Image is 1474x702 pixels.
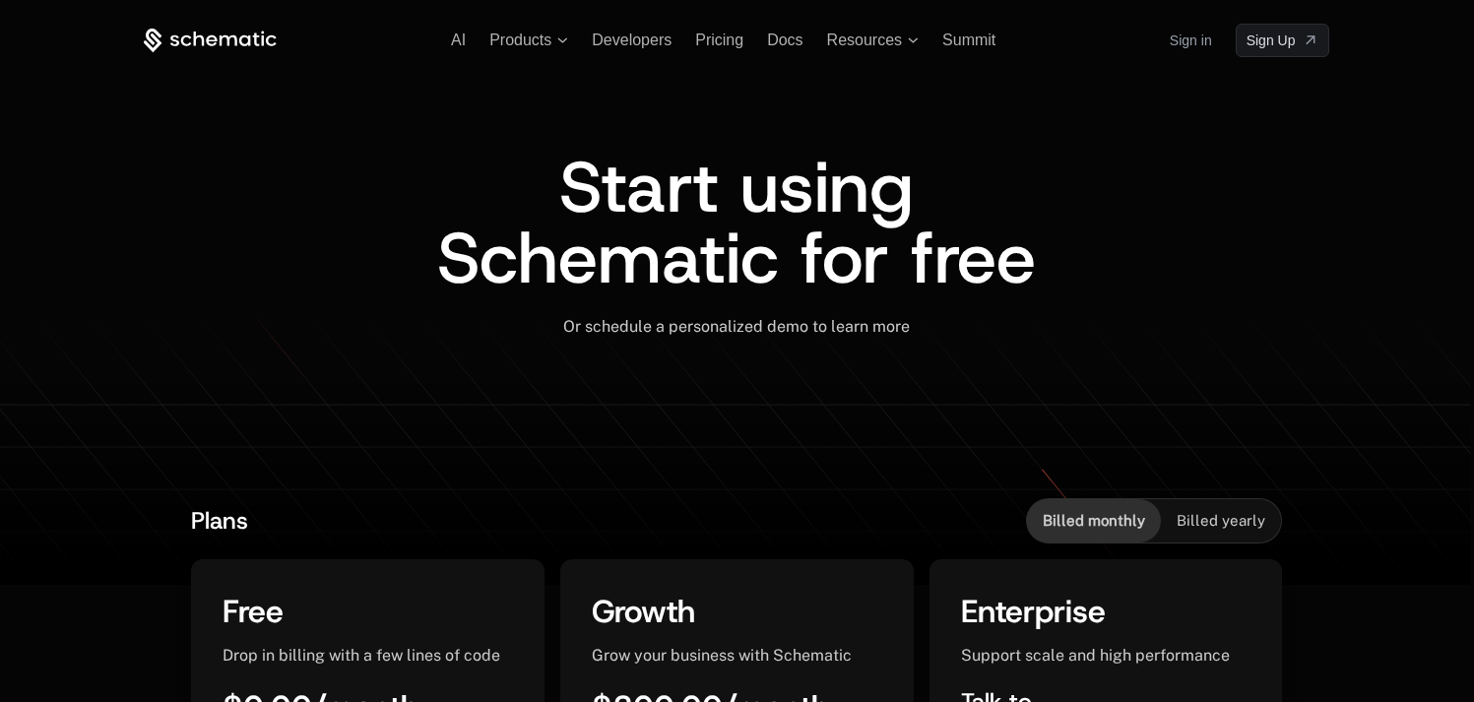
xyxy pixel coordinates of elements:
[451,32,466,48] a: AI
[437,140,1036,305] span: Start using Schematic for free
[1236,24,1330,57] a: [object Object]
[1043,511,1145,531] span: Billed monthly
[489,32,551,49] span: Products
[592,591,695,632] span: Growth
[767,32,802,48] a: Docs
[827,32,902,49] span: Resources
[695,32,743,48] a: Pricing
[1177,511,1265,531] span: Billed yearly
[223,646,500,665] span: Drop in billing with a few lines of code
[1170,25,1212,56] a: Sign in
[563,317,910,336] span: Or schedule a personalized demo to learn more
[961,591,1106,632] span: Enterprise
[1247,31,1296,50] span: Sign Up
[961,646,1230,665] span: Support scale and high performance
[592,32,672,48] a: Developers
[942,32,995,48] a: Summit
[223,591,284,632] span: Free
[592,646,852,665] span: Grow your business with Schematic
[191,505,248,537] span: Plans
